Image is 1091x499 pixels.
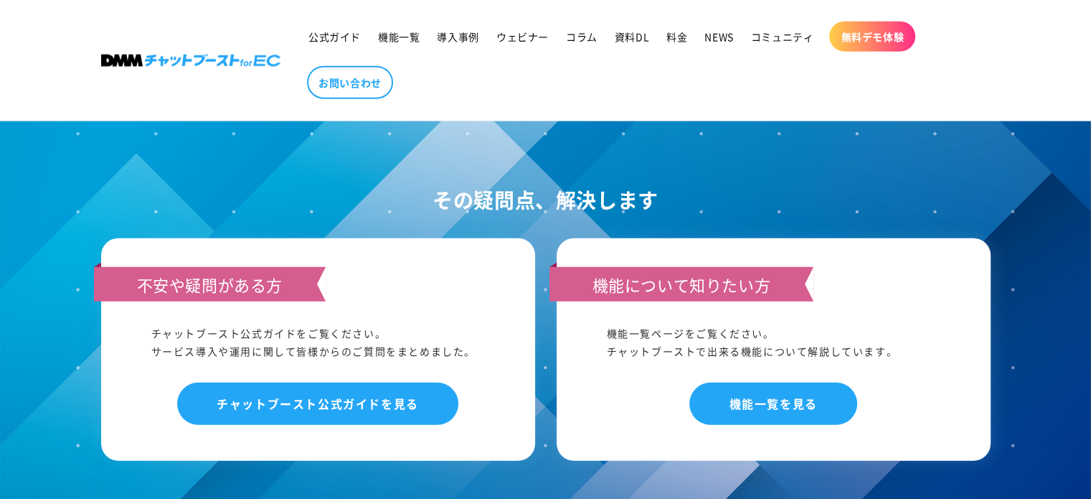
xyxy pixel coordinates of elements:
h3: 機能について知りたい方 [549,267,814,302]
h3: 不安や疑問がある方 [94,267,326,302]
span: 料金 [666,30,687,43]
a: 機能一覧を見る [689,383,856,425]
span: 資料DL [615,30,649,43]
span: ウェビナー [496,30,549,43]
h2: その疑問点、解決します [101,183,991,218]
a: 料金 [658,22,696,52]
a: 資料DL [606,22,658,52]
a: 導入事例 [428,22,487,52]
span: 公式ガイド [308,30,361,43]
span: お問い合わせ [318,76,382,89]
span: コミュニティ [751,30,814,43]
a: お問い合わせ [307,66,393,99]
a: ウェビナー [488,22,557,52]
a: コラム [557,22,606,52]
span: 無料デモ体験 [841,30,904,43]
div: チャットブースト公式ガイドをご覧ください。 サービス導入や運用に関して皆様からのご質問をまとめました。 [151,325,485,360]
span: NEWS [704,30,733,43]
span: 機能一覧 [378,30,420,43]
img: 株式会社DMM Boost [101,55,280,67]
a: 公式ガイド [300,22,369,52]
a: チャットブースト公式ガイドを見る [177,383,458,425]
div: 機能一覧ページをご覧ください。 チャットブーストで出来る機能について解説しています。 [607,325,940,360]
a: NEWS [696,22,742,52]
span: 導入事例 [437,30,478,43]
span: コラム [566,30,598,43]
a: 機能一覧 [369,22,428,52]
a: 無料デモ体験 [829,22,915,52]
a: コミュニティ [742,22,823,52]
